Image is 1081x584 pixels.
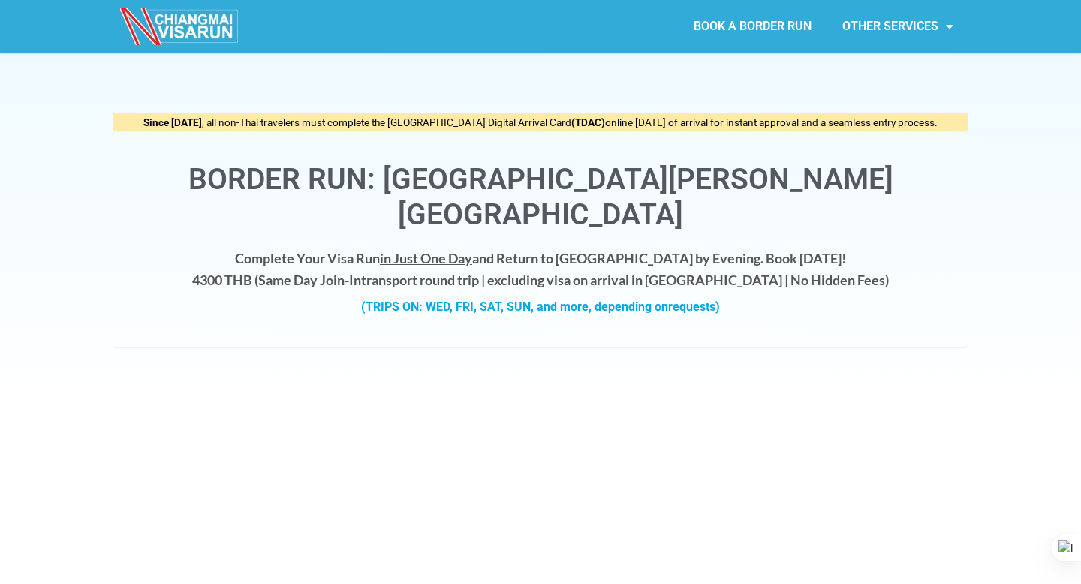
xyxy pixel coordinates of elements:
strong: Same Day Join-In [258,272,361,288]
nav: Menu [540,9,968,44]
strong: Since [DATE] [143,116,202,128]
a: OTHER SERVICES [827,9,968,44]
span: , all non-Thai travelers must complete the [GEOGRAPHIC_DATA] Digital Arrival Card online [DATE] o... [143,116,938,128]
strong: (TDAC) [571,116,605,128]
strong: (TRIPS ON: WED, FRI, SAT, SUN, and more, depending on [361,300,720,314]
h4: Complete Your Visa Run and Return to [GEOGRAPHIC_DATA] by Evening. Book [DATE]! 4300 THB ( transp... [128,248,953,291]
h1: Border Run: [GEOGRAPHIC_DATA][PERSON_NAME][GEOGRAPHIC_DATA] [128,162,953,233]
a: BOOK A BORDER RUN [679,9,827,44]
span: requests) [668,300,720,314]
span: in Just One Day [380,250,472,266]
